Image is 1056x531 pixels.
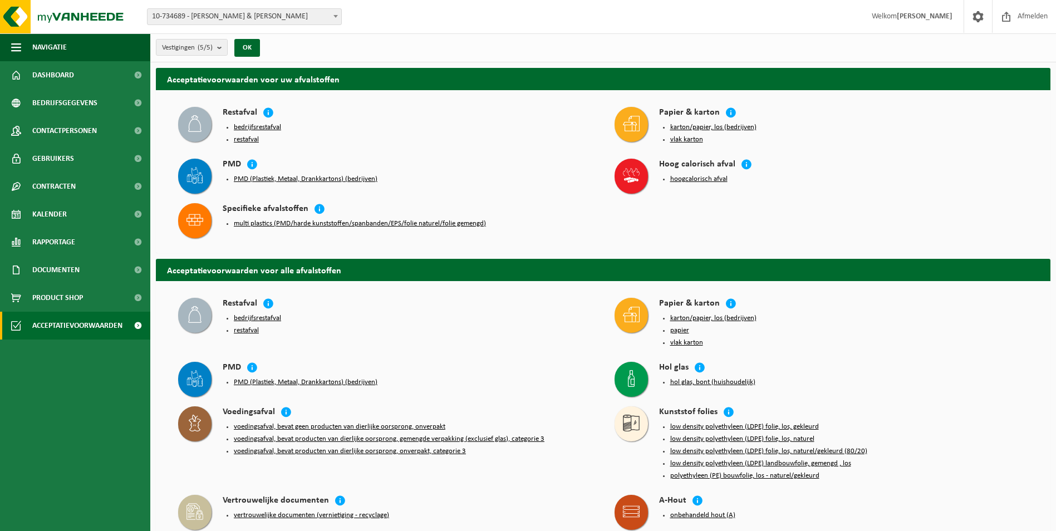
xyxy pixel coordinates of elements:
span: Dashboard [32,61,74,89]
span: Gebruikers [32,145,74,173]
button: papier [670,326,689,335]
button: low density polyethyleen (LDPE) landbouwfolie, gemengd , los [670,459,851,468]
span: 10-734689 - ROGER & ROGER - MOUSCRON [148,9,341,24]
h2: Acceptatievoorwaarden voor alle afvalstoffen [156,259,1050,281]
h2: Acceptatievoorwaarden voor uw afvalstoffen [156,68,1050,90]
button: voedingsafval, bevat geen producten van dierlijke oorsprong, onverpakt [234,422,445,431]
span: Contactpersonen [32,117,97,145]
h4: Kunststof folies [659,406,718,419]
count: (5/5) [198,44,213,51]
button: vlak karton [670,338,703,347]
span: 10-734689 - ROGER & ROGER - MOUSCRON [147,8,342,25]
button: PMD (Plastiek, Metaal, Drankkartons) (bedrijven) [234,378,377,387]
span: Navigatie [32,33,67,61]
button: multi plastics (PMD/harde kunststoffen/spanbanden/EPS/folie naturel/folie gemengd) [234,219,486,228]
span: Vestigingen [162,40,213,56]
button: karton/papier, los (bedrijven) [670,314,757,323]
h4: Specifieke afvalstoffen [223,203,308,216]
button: low density polyethyleen (LDPE) folie, los, gekleurd [670,422,819,431]
button: polyethyleen (PE) bouwfolie, los - naturel/gekleurd [670,471,819,480]
strong: [PERSON_NAME] [897,12,952,21]
h4: PMD [223,159,241,171]
button: low density polyethyleen (LDPE) folie, los, naturel/gekleurd (80/20) [670,447,867,456]
button: hoogcalorisch afval [670,175,728,184]
button: low density polyethyleen (LDPE) folie, los, naturel [670,435,814,444]
button: voedingsafval, bevat producten van dierlijke oorsprong, onverpakt, categorie 3 [234,447,466,456]
h4: Papier & karton [659,107,720,120]
h4: Hoog calorisch afval [659,159,735,171]
h4: Vertrouwelijke documenten [223,495,329,508]
h4: Voedingsafval [223,406,275,419]
h4: PMD [223,362,241,375]
button: onbehandeld hout (A) [670,511,735,520]
button: Vestigingen(5/5) [156,39,228,56]
span: Contracten [32,173,76,200]
iframe: chat widget [6,507,186,531]
h4: Restafval [223,298,257,311]
span: Acceptatievoorwaarden [32,312,122,340]
span: Documenten [32,256,80,284]
button: vlak karton [670,135,703,144]
h4: Papier & karton [659,298,720,311]
h4: Restafval [223,107,257,120]
button: bedrijfsrestafval [234,314,281,323]
button: restafval [234,326,259,335]
span: Kalender [32,200,67,228]
button: OK [234,39,260,57]
button: bedrijfsrestafval [234,123,281,132]
span: Product Shop [32,284,83,312]
button: hol glas, bont (huishoudelijk) [670,378,755,387]
button: karton/papier, los (bedrijven) [670,123,757,132]
span: Bedrijfsgegevens [32,89,97,117]
button: restafval [234,135,259,144]
span: Rapportage [32,228,75,256]
button: PMD (Plastiek, Metaal, Drankkartons) (bedrijven) [234,175,377,184]
button: voedingsafval, bevat producten van dierlijke oorsprong, gemengde verpakking (exclusief glas), cat... [234,435,544,444]
button: vertrouwelijke documenten (vernietiging - recyclage) [234,511,389,520]
h4: Hol glas [659,362,689,375]
h4: A-Hout [659,495,686,508]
